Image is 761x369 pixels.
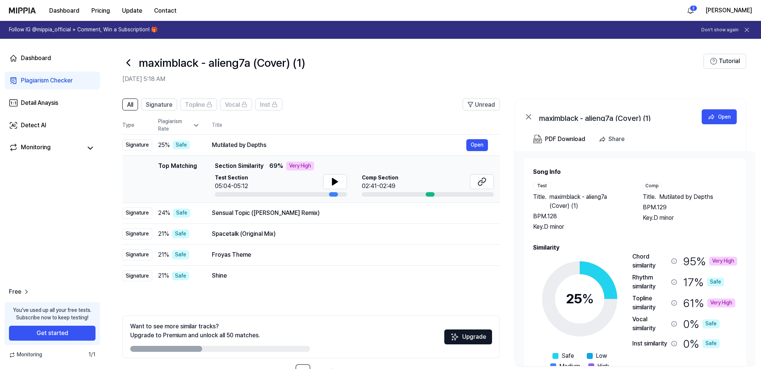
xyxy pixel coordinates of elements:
div: Plagiarism Rate [158,118,200,132]
div: Share [608,134,624,144]
div: BPM. 128 [533,212,628,221]
div: Mutilated by Depths [212,141,466,150]
div: Signature [122,140,152,151]
div: PDF Download [545,134,585,144]
div: Safe [707,278,724,287]
div: Dashboard [21,54,51,63]
div: Safe [173,141,190,150]
a: Detail Anaysis [4,94,100,112]
div: Signature [122,271,152,282]
div: 17 % [683,273,724,291]
button: [PERSON_NAME] [705,6,752,15]
img: PDF Download [533,135,542,144]
div: 95 % [683,252,737,270]
span: 21 % [158,229,169,238]
button: Open [702,109,737,124]
span: % [582,291,594,307]
div: Comp [643,182,661,190]
div: Signature [122,249,152,260]
h2: Similarity [533,243,737,252]
button: 알림2 [685,4,696,16]
h2: Song Info [533,168,737,176]
span: 69 % [269,162,283,171]
span: Safe [561,351,574,360]
div: Safe [702,319,720,328]
button: Share [596,132,630,147]
a: Get started [9,326,95,341]
div: Key. D minor [643,213,737,222]
div: Rhythm similarity [632,273,668,291]
button: All [122,98,138,110]
div: Test [533,182,551,190]
div: Very High [286,162,314,171]
div: Spacetalk (Original Mix) [212,229,488,238]
a: Monitoring [9,143,82,153]
button: Don't show again [701,27,739,33]
img: Sparkles [450,332,459,341]
div: Want to see more similar tracks? Upgrade to Premium and unlock all 50 matches. [130,322,260,340]
span: Signature [146,100,172,109]
th: Title [212,116,500,134]
div: 02:41-02:49 [362,182,398,191]
div: 0 % [683,336,720,351]
a: Detect AI [4,116,100,134]
button: Contact [148,3,182,18]
button: Inst [255,98,282,110]
button: Pricing [85,3,116,18]
button: Dashboard [43,3,85,18]
span: maximblack - alieng7a (Cover) (1) [549,193,628,210]
button: Update [116,3,148,18]
button: Open [466,139,488,151]
div: Signature [122,228,152,240]
div: Very High [709,257,737,266]
button: PDF Download [532,132,587,147]
div: Open [718,113,731,121]
div: Very High [707,298,735,307]
span: 21 % [158,271,169,280]
div: Shine [212,271,488,280]
span: Monitoring [9,351,42,359]
div: maximblack - alieng7a (Cover) (1) [539,112,688,121]
div: Top Matching [158,162,197,197]
div: Safe [172,272,189,281]
button: Tutorial [704,54,746,69]
h2: [DATE] 5:18 AM [122,75,704,84]
div: 61 % [683,294,735,312]
span: Title . [643,193,656,201]
div: Vocal similarity [632,315,668,333]
div: 0 % [683,315,720,333]
span: Title . [533,193,547,210]
span: Low [596,351,607,360]
button: Topline [180,98,217,110]
a: Update [116,0,148,21]
span: Test Section [215,174,248,182]
button: Unread [463,98,500,110]
div: Signature [122,207,152,219]
a: Dashboard [4,49,100,67]
div: Plagiarism Checker [21,76,73,85]
a: Song InfoTestTitle.maximblack - alieng7a (Cover) (1)BPM.128Key.D minorCompTitle.Mutilated by Dept... [515,151,755,366]
div: Safe [172,250,189,259]
div: Sensual Topic ([PERSON_NAME] Remix) [212,209,488,218]
a: SparklesUpgrade [444,336,492,343]
span: Inst [260,100,270,109]
div: 25 [566,289,594,309]
div: Monitoring [21,143,51,153]
h1: Follow IG @mippia_official + Comment, Win a Subscription! 🎁 [9,26,157,34]
span: Free [9,287,21,296]
div: BPM. 129 [643,203,737,212]
div: Topline similarity [632,294,668,312]
div: Safe [172,229,189,238]
div: Safe [702,339,720,348]
h1: maximblack - alieng7a (Cover) (1) [139,55,305,71]
div: Inst similarity [632,339,668,348]
span: Comp Section [362,174,398,182]
div: Detail Anaysis [21,98,58,107]
div: You’ve used up all your free tests. Subscribe now to keep testing! [13,307,91,321]
div: Key. D minor [533,222,628,231]
span: All [127,100,133,109]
